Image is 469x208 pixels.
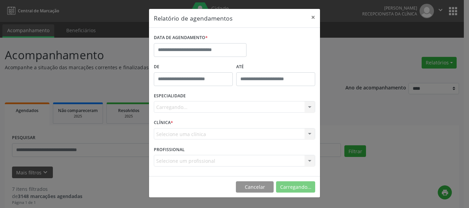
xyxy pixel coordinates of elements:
button: Carregando... [276,181,315,193]
label: ATÉ [236,62,315,72]
h5: Relatório de agendamentos [154,14,232,23]
label: DATA DE AGENDAMENTO [154,33,208,43]
label: CLÍNICA [154,118,173,128]
button: Cancelar [236,181,274,193]
label: De [154,62,233,72]
label: ESPECIALIDADE [154,91,186,101]
button: Close [306,9,320,26]
label: PROFISSIONAL [154,144,185,155]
